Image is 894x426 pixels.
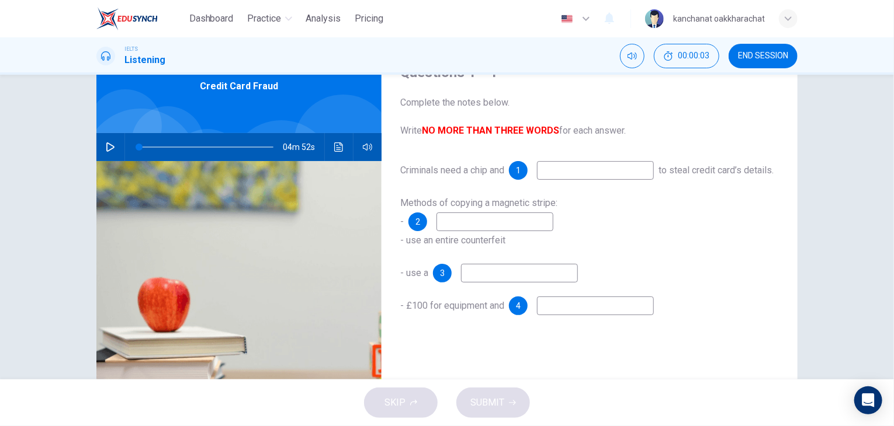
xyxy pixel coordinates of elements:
button: END SESSION [729,44,798,68]
span: 2 [415,218,420,226]
span: 4 [516,302,521,310]
span: END SESSION [738,51,788,61]
button: Practice [243,8,297,29]
h1: Listening [124,53,165,67]
button: Dashboard [185,8,238,29]
span: 00:00:03 [678,51,709,61]
div: Hide [654,44,719,68]
span: Pricing [355,12,384,26]
div: kanchanat oakkharachat [673,12,765,26]
div: Mute [620,44,644,68]
span: 1 [516,166,521,174]
button: Analysis [302,8,346,29]
img: en [560,15,574,23]
span: Methods of copying a magnetic stripe: - [400,197,557,227]
span: to steal credit card’s details. [659,165,774,176]
span: 3 [440,269,445,277]
span: - £100 for equipment and [400,300,504,311]
img: EduSynch logo [96,7,158,30]
span: Credit Card Fraud [200,79,278,93]
b: NO MORE THAN THREE WORDS [422,125,559,136]
button: Pricing [351,8,389,29]
span: 04m 52s [283,133,324,161]
div: Open Intercom Messenger [854,386,882,414]
img: Profile picture [645,9,664,28]
span: - use a [400,267,428,278]
span: Analysis [306,12,341,26]
a: EduSynch logo [96,7,185,30]
span: Criminals need a chip and [400,165,504,176]
span: IELTS [124,45,138,53]
button: 00:00:03 [654,44,719,68]
span: Complete the notes below. Write for each answer. [400,96,779,138]
span: - use an entire counterfeit [400,235,505,246]
span: Dashboard [189,12,234,26]
button: Click to see the audio transcription [330,133,348,161]
span: Practice [248,12,282,26]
